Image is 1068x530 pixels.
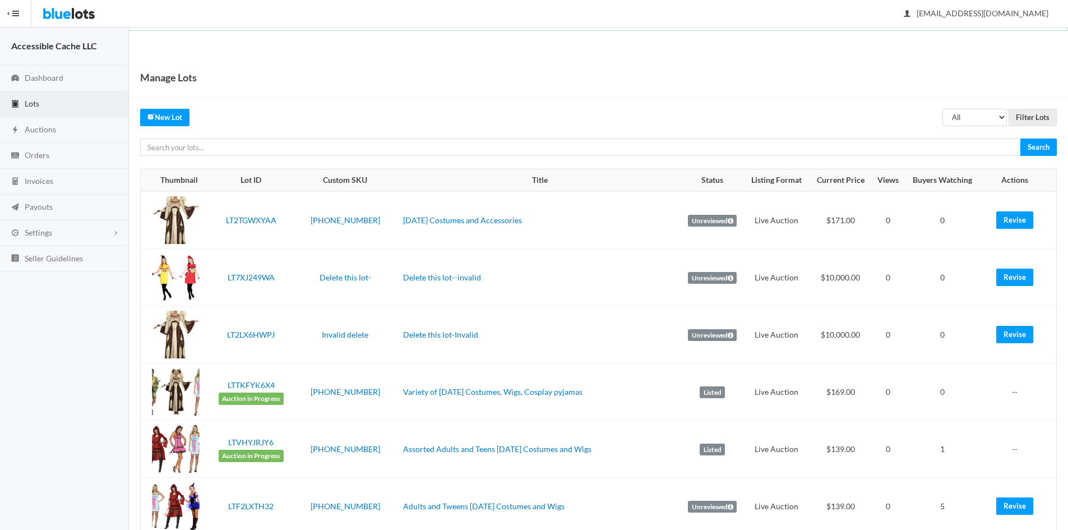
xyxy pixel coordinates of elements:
[25,254,83,263] span: Seller Guidelines
[10,254,21,264] ion-icon: list box
[322,330,368,339] a: Invalid delete
[871,191,904,249] td: 0
[311,444,380,454] a: [PHONE_NUMBER]
[871,169,904,192] th: Views
[1009,109,1057,126] input: Filter Lots
[292,169,399,192] th: Custom SKU
[744,191,809,249] td: Live Auction
[10,202,21,213] ion-icon: paper plane
[10,228,21,239] ion-icon: cog
[25,150,49,160] span: Orders
[403,387,582,397] a: Variety of [DATE] Costumes, Wigs, Cosplay pyjamas
[210,169,292,192] th: Lot ID
[25,176,53,186] span: Invoices
[403,501,565,511] a: Adults and Tweens [DATE] Costumes and Wigs
[688,501,737,513] label: Unreviewed
[700,444,725,456] label: Listed
[688,272,737,284] label: Unreviewed
[10,73,21,84] ion-icon: speedometer
[403,330,478,339] a: Delete this lot-Invalid
[311,387,380,397] a: [PHONE_NUMBER]
[810,306,872,363] td: $10,000.00
[744,363,809,421] td: Live Auction
[996,497,1033,515] a: Revise
[311,215,380,225] a: [PHONE_NUMBER]
[320,273,371,282] a: Delete this lot-
[700,386,725,399] label: Listed
[219,393,284,405] span: Auction in Progress
[904,8,1048,18] span: [EMAIL_ADDRESS][DOMAIN_NAME]
[10,177,21,187] ion-icon: calculator
[871,249,904,306] td: 0
[399,169,681,192] th: Title
[996,326,1033,343] a: Revise
[10,151,21,162] ion-icon: cash
[980,363,1056,421] td: --
[810,169,872,192] th: Current Price
[980,169,1056,192] th: Actions
[996,269,1033,286] a: Revise
[11,40,97,51] strong: Accessible Cache LLC
[228,437,274,447] a: LTVHYJRJY6
[744,306,809,363] td: Live Auction
[10,99,21,110] ion-icon: clipboard
[25,99,39,108] span: Lots
[688,329,737,342] label: Unreviewed
[228,380,275,390] a: LTTKFYK6X4
[744,249,809,306] td: Live Auction
[228,273,275,282] a: LT7XJ249WA
[311,501,380,511] a: [PHONE_NUMBER]
[905,306,980,363] td: 0
[905,191,980,249] td: 0
[219,450,284,462] span: Auction in Progress
[810,191,872,249] td: $171.00
[140,109,189,126] a: createNew Lot
[226,215,276,225] a: LT2TGWXYAA
[810,249,872,306] td: $10,000.00
[25,202,53,211] span: Payouts
[905,169,980,192] th: Buyers Watching
[140,139,1021,156] input: Search your lots...
[10,125,21,136] ion-icon: flash
[1020,139,1057,156] input: Search
[688,215,737,227] label: Unreviewed
[810,363,872,421] td: $169.00
[871,421,904,478] td: 0
[744,169,809,192] th: Listing Format
[905,363,980,421] td: 0
[810,421,872,478] td: $139.00
[403,444,591,454] a: Assorted Adults and Teens [DATE] Costumes and Wigs
[403,215,522,225] a: [DATE] Costumes and Accessories
[403,273,481,282] a: Delete this lot--invalid
[227,330,275,339] a: LT2LX6HWPJ
[25,73,63,82] span: Dashboard
[905,421,980,478] td: 1
[228,501,274,511] a: LTF2LXTH32
[871,363,904,421] td: 0
[147,113,155,120] ion-icon: create
[25,228,52,237] span: Settings
[681,169,744,192] th: Status
[140,69,197,86] h1: Manage Lots
[141,169,210,192] th: Thumbnail
[901,9,913,20] ion-icon: person
[996,211,1033,229] a: Revise
[905,249,980,306] td: 0
[980,421,1056,478] td: --
[25,125,56,134] span: Auctions
[871,306,904,363] td: 0
[744,421,809,478] td: Live Auction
